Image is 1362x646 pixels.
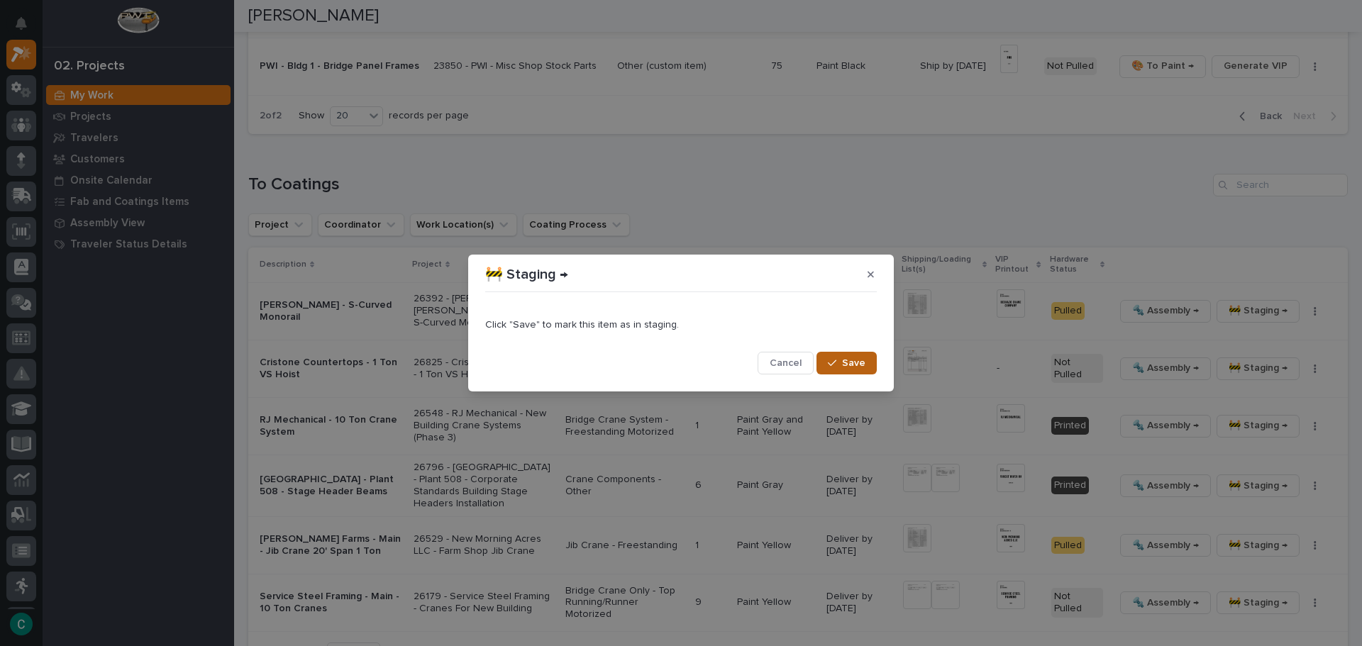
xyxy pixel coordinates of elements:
[758,352,814,374] button: Cancel
[816,352,877,374] button: Save
[485,319,877,331] p: Click "Save" to mark this item as in staging.
[770,357,802,369] span: Cancel
[485,266,568,283] p: 🚧 Staging →
[842,357,865,369] span: Save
